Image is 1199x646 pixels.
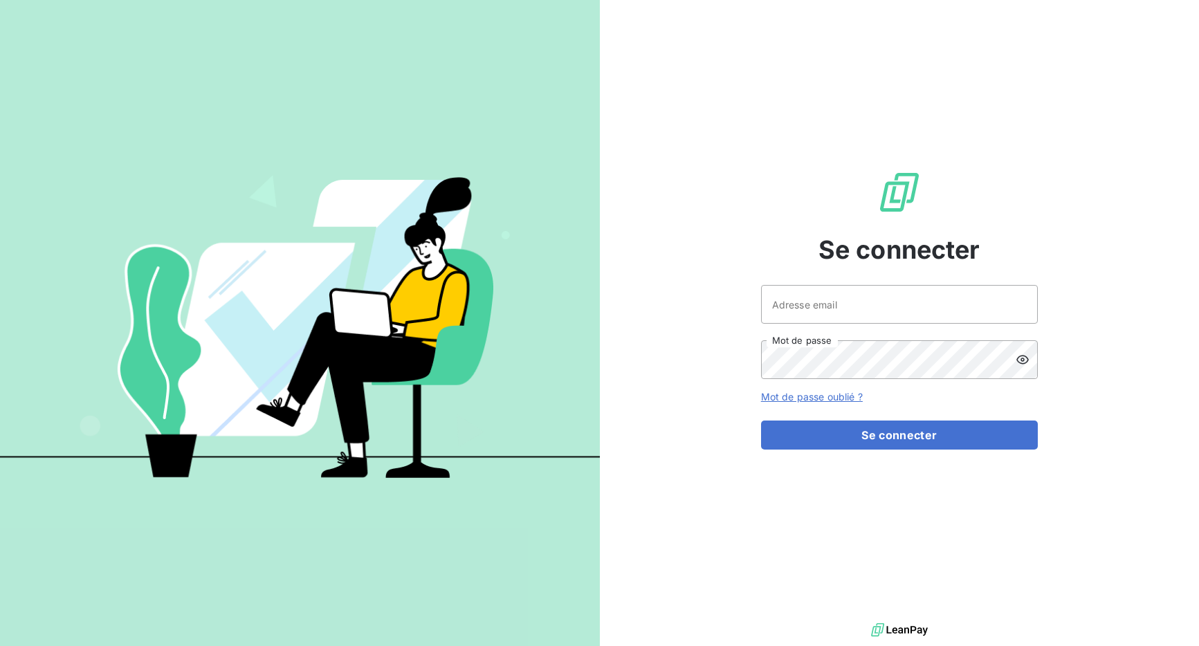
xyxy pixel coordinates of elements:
[818,231,980,268] span: Se connecter
[871,620,928,640] img: logo
[761,285,1038,324] input: placeholder
[761,391,863,403] a: Mot de passe oublié ?
[877,170,922,214] img: Logo LeanPay
[761,421,1038,450] button: Se connecter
